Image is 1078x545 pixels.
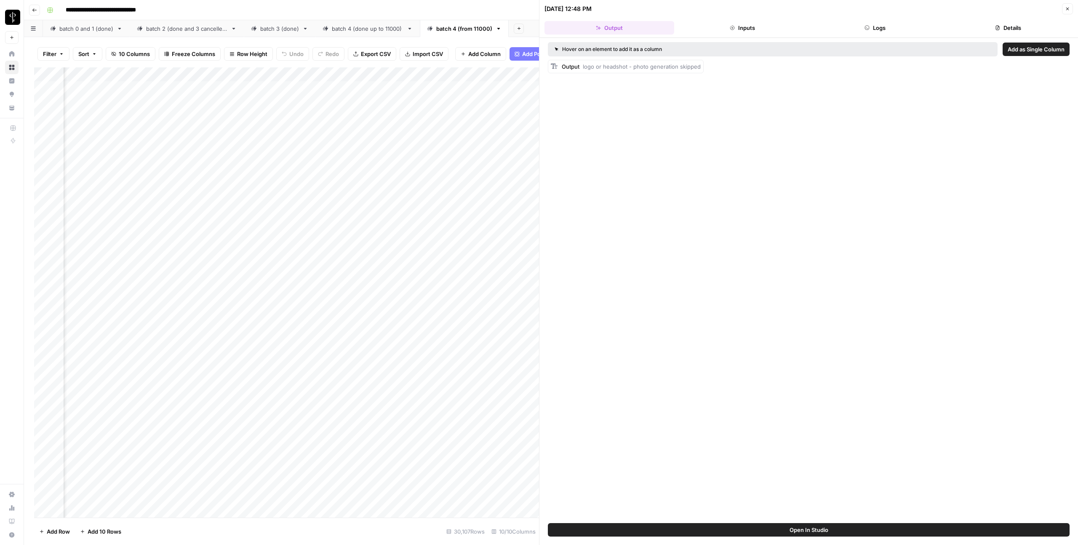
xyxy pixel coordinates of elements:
[78,50,89,58] span: Sort
[312,47,344,61] button: Redo
[544,5,592,13] div: [DATE] 12:48 PM
[47,527,70,536] span: Add Row
[5,7,19,28] button: Workspace: LP Production Workloads
[555,45,827,53] div: Hover on an element to add it as a column
[73,47,102,61] button: Sort
[678,21,807,35] button: Inputs
[1008,45,1065,53] span: Add as Single Column
[75,525,126,538] button: Add 10 Rows
[413,50,443,58] span: Import CSV
[400,47,448,61] button: Import CSV
[510,47,573,61] button: Add Power Agent
[5,47,19,61] a: Home
[315,20,420,37] a: batch 4 (done up to 11000)
[37,47,69,61] button: Filter
[224,47,273,61] button: Row Height
[43,20,130,37] a: batch 0 and 1 (done)
[119,50,150,58] span: 10 Columns
[289,50,304,58] span: Undo
[237,50,267,58] span: Row Height
[811,21,940,35] button: Logs
[943,21,1073,35] button: Details
[468,50,501,58] span: Add Column
[260,24,299,33] div: batch 3 (done)
[5,501,19,515] a: Usage
[88,527,121,536] span: Add 10 Rows
[146,24,227,33] div: batch 2 (done and 3 cancelled)
[443,525,488,538] div: 30,107 Rows
[172,50,215,58] span: Freeze Columns
[583,63,701,70] span: logo or headshot - photo generation skipped
[106,47,155,61] button: 10 Columns
[522,50,568,58] span: Add Power Agent
[43,50,56,58] span: Filter
[5,515,19,528] a: Learning Hub
[159,47,221,61] button: Freeze Columns
[790,526,828,534] span: Open In Studio
[5,74,19,88] a: Insights
[5,88,19,101] a: Opportunities
[436,24,492,33] div: batch 4 (from 11000)
[562,63,579,70] span: Output
[1003,43,1070,56] button: Add as Single Column
[348,47,396,61] button: Export CSV
[332,24,403,33] div: batch 4 (done up to 11000)
[244,20,315,37] a: batch 3 (done)
[488,525,539,538] div: 10/10 Columns
[420,20,509,37] a: batch 4 (from 11000)
[5,528,19,542] button: Help + Support
[59,24,113,33] div: batch 0 and 1 (done)
[548,523,1070,537] button: Open In Studio
[5,10,20,25] img: LP Production Workloads Logo
[544,21,674,35] button: Output
[361,50,391,58] span: Export CSV
[5,488,19,501] a: Settings
[276,47,309,61] button: Undo
[5,61,19,74] a: Browse
[34,525,75,538] button: Add Row
[455,47,506,61] button: Add Column
[326,50,339,58] span: Redo
[5,101,19,115] a: Your Data
[130,20,244,37] a: batch 2 (done and 3 cancelled)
